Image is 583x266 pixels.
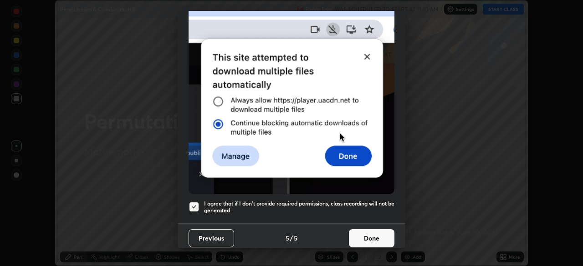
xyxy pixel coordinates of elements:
button: Done [349,229,394,247]
h4: 5 [286,233,289,243]
button: Previous [189,229,234,247]
h4: / [290,233,293,243]
h4: 5 [294,233,297,243]
h5: I agree that if I don't provide required permissions, class recording will not be generated [204,200,394,214]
